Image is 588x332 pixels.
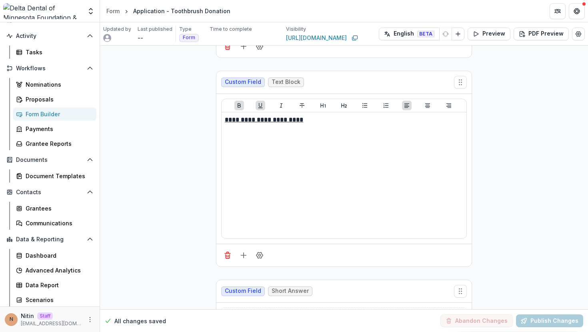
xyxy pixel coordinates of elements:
p: All changes saved [114,317,166,325]
p: Updated by [103,26,131,33]
button: Align Center [423,101,432,110]
a: Grantees [13,202,96,215]
button: Move field [454,285,467,298]
button: Abandon Changes [440,314,513,327]
a: Form Builder [13,107,96,121]
button: Move field [454,76,467,89]
div: Dashboard [26,251,90,260]
span: Documents [16,157,84,163]
button: Align Left [402,101,412,110]
button: Publish Changes [516,314,583,327]
button: Add field [237,249,250,262]
a: Form [103,5,123,17]
a: Proposals [13,93,96,106]
button: Add Language [452,28,464,40]
span: Form [183,35,195,40]
button: Partners [550,3,566,19]
button: PDF Preview [514,28,569,40]
div: Communications [26,219,90,227]
p: Staff [37,312,53,320]
a: Dashboard [13,249,96,262]
button: Delete field [221,249,234,262]
button: Add field [237,40,250,53]
span: Text Block [272,79,300,85]
button: Open Contacts [3,186,96,199]
a: Tasks [13,46,96,59]
span: Data & Reporting [16,236,84,243]
button: Open Activity [3,30,96,42]
button: Align Right [444,101,454,110]
p: Type [179,26,192,33]
div: Payments [26,125,90,133]
a: Data Report [13,278,96,292]
p: Time to complete [210,26,252,33]
button: Open entity switcher [85,3,96,19]
button: Copy link [350,33,360,43]
button: Heading 1 [318,101,328,110]
p: [EMAIL_ADDRESS][DOMAIN_NAME] [21,320,82,327]
button: Edit Form Settings [572,28,585,40]
button: More [85,315,95,324]
a: [URL][DOMAIN_NAME] [286,34,347,42]
button: Preview [468,28,510,40]
button: Bullet List [360,101,370,110]
div: Form [106,7,120,15]
button: Heading 2 [339,101,349,110]
p: Visibility [286,26,306,33]
a: Document Templates [13,169,96,183]
div: Scenarios [26,296,90,304]
p: Nitin [21,312,34,320]
div: Data Report [26,281,90,289]
span: Contacts [16,189,84,196]
a: Payments [13,122,96,135]
div: Grantee Reports [26,139,90,148]
button: Ordered List [381,101,391,110]
button: Italicize [276,101,286,110]
button: Underline [256,101,265,110]
div: Document Templates [26,172,90,180]
button: Bold [234,101,244,110]
button: Delete field [221,40,234,53]
div: Form Builder [26,110,90,118]
div: Application - Toothbrush Donation [133,7,230,15]
button: Open Documents [3,153,96,166]
button: Refresh Translation [439,28,452,40]
p: Last published [138,26,172,33]
a: Advanced Analytics [13,264,96,277]
button: Open Workflows [3,62,96,75]
a: Nominations [13,78,96,91]
button: Strike [297,101,307,110]
button: English BETA [379,28,440,40]
div: Advanced Analytics [26,266,90,274]
button: Field Settings [253,40,266,53]
a: Scenarios [13,293,96,306]
a: Grantee Reports [13,137,96,150]
p: -- [138,34,143,42]
button: Get Help [569,3,585,19]
span: Custom Field [225,288,261,294]
a: Communications [13,217,96,230]
svg: avatar [103,34,111,42]
span: Short Answer [272,288,309,294]
button: Field Settings [253,249,266,262]
div: Grantees [26,204,90,213]
div: Nominations [26,80,90,89]
span: Workflows [16,65,84,72]
div: Nitin [10,317,13,322]
div: Proposals [26,95,90,103]
button: Open Data & Reporting [3,233,96,246]
nav: breadcrumb [103,5,234,17]
span: Custom Field [225,79,261,85]
img: Delta Dental of Minnesota Foundation & Community Giving logo [3,3,82,19]
div: Tasks [26,48,90,56]
span: Activity [16,33,84,40]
